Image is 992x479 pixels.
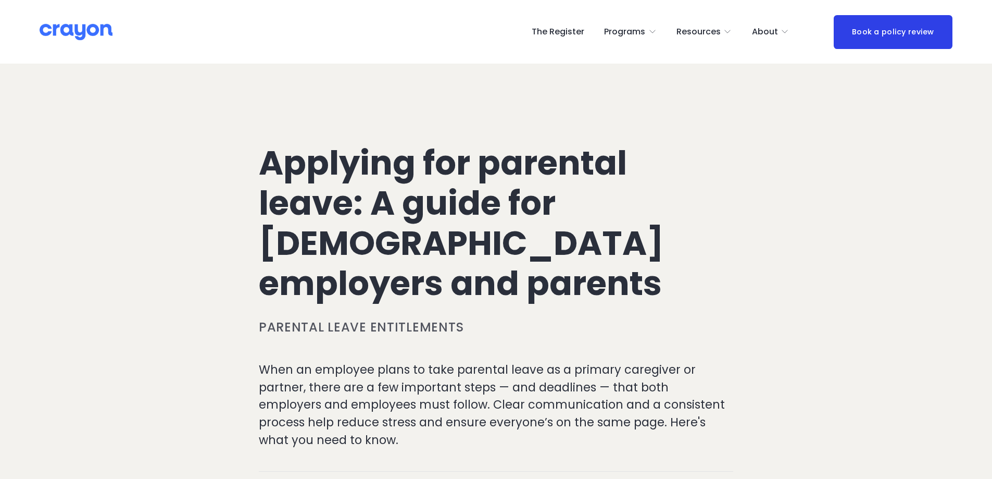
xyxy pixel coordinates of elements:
a: Parental leave entitlements [259,318,463,336]
a: folder dropdown [752,23,789,40]
span: Programs [604,24,645,40]
a: folder dropdown [676,23,732,40]
h1: Applying for parental leave: A guide for [DEMOGRAPHIC_DATA] employers and parents [259,143,733,303]
a: The Register [532,23,584,40]
span: About [752,24,778,40]
span: Resources [676,24,721,40]
img: Crayon [40,23,112,41]
a: Book a policy review [834,15,952,49]
a: folder dropdown [604,23,657,40]
p: When an employee plans to take parental leave as a primary caregiver or partner, there are a few ... [259,361,733,449]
